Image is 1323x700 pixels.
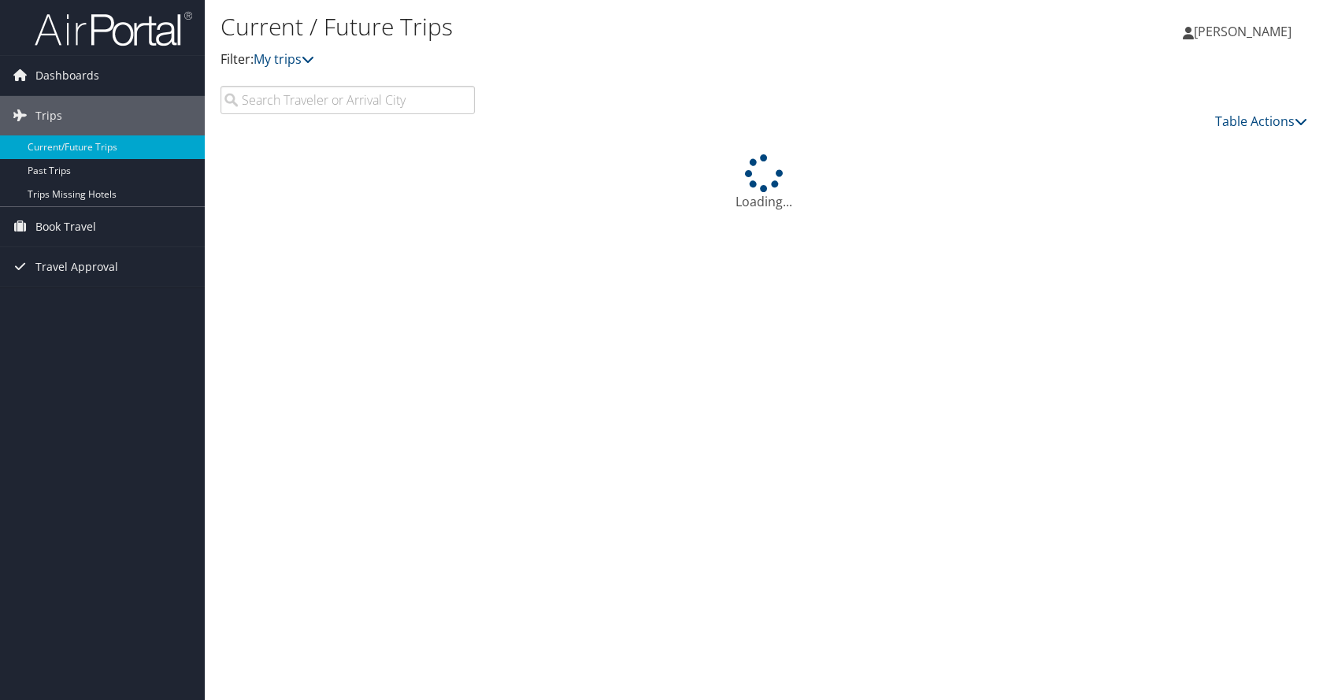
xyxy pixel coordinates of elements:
a: Table Actions [1215,113,1307,130]
span: Book Travel [35,207,96,246]
span: Trips [35,96,62,135]
input: Search Traveler or Arrival City [220,86,475,114]
h1: Current / Future Trips [220,10,945,43]
span: [PERSON_NAME] [1194,23,1291,40]
p: Filter: [220,50,945,70]
span: Travel Approval [35,247,118,287]
img: airportal-logo.png [35,10,192,47]
a: [PERSON_NAME] [1183,8,1307,55]
a: My trips [254,50,314,68]
span: Dashboards [35,56,99,95]
div: Loading... [220,154,1307,211]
